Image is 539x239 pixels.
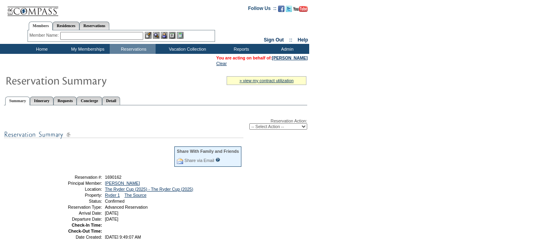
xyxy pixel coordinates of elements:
[239,78,294,83] a: » view my contract utilization
[263,44,309,54] td: Admin
[105,181,140,186] a: [PERSON_NAME]
[286,8,292,13] a: Follow us on Twitter
[45,181,102,186] td: Principal Member:
[4,119,307,130] div: Reservation Action:
[105,211,118,215] span: [DATE]
[161,32,168,39] img: Impersonate
[53,97,77,105] a: Requests
[79,22,109,30] a: Reservations
[286,6,292,12] img: Follow us on Twitter
[153,32,160,39] img: View
[102,97,120,105] a: Detail
[105,175,122,180] span: 1690162
[105,205,148,209] span: Advanced Reservation
[53,22,79,30] a: Residences
[45,193,102,198] td: Property:
[30,32,60,39] div: Member Name:
[264,37,284,43] a: Sign Out
[5,97,30,105] a: Summary
[5,72,165,88] img: Reservaton Summary
[45,211,102,215] td: Arrival Date:
[215,158,220,162] input: What is this?
[293,6,308,12] img: Subscribe to our YouTube Channel
[293,8,308,13] a: Subscribe to our YouTube Channel
[105,193,120,198] a: Ryder 1
[156,44,217,54] td: Vacation Collection
[169,32,176,39] img: Reservations
[298,37,308,43] a: Help
[77,97,102,105] a: Concierge
[4,130,243,140] img: subTtlResSummary.gif
[217,44,263,54] td: Reports
[145,32,152,39] img: b_edit.gif
[45,205,102,209] td: Reservation Type:
[278,6,284,12] img: Become our fan on Facebook
[184,158,214,163] a: Share via Email
[105,199,124,203] span: Confirmed
[177,32,184,39] img: b_calculator.gif
[272,55,308,60] a: [PERSON_NAME]
[29,22,53,30] a: Members
[30,97,53,105] a: Itinerary
[105,217,118,221] span: [DATE]
[216,55,308,60] span: You are acting on behalf of:
[177,149,239,154] div: Share With Family and Friends
[45,187,102,192] td: Location:
[45,217,102,221] td: Departure Date:
[45,175,102,180] td: Reservation #:
[64,44,110,54] td: My Memberships
[289,37,292,43] span: ::
[110,44,156,54] td: Reservations
[45,199,102,203] td: Status:
[105,187,193,192] a: The Ryder Cup (2025) - The Ryder Cup (2025)
[18,44,64,54] td: Home
[124,193,146,198] a: The Source
[216,61,227,66] a: Clear
[72,223,102,227] strong: Check-In Time:
[248,5,276,14] td: Follow Us ::
[278,8,284,13] a: Become our fan on Facebook
[68,229,102,233] strong: Check-Out Time:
